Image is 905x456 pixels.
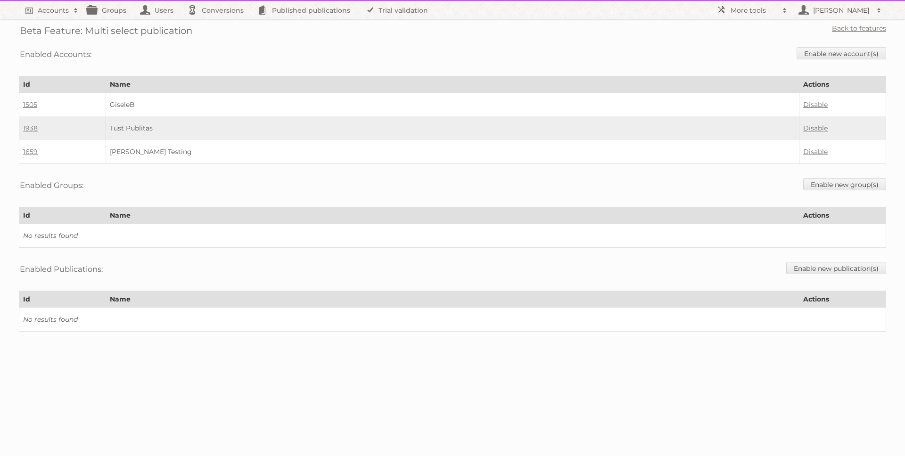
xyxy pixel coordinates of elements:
h2: [PERSON_NAME] [811,6,872,15]
h3: Enabled Accounts: [20,47,91,61]
a: More tools [712,1,792,19]
td: Tust Publitas [106,116,799,140]
th: Id [19,207,106,224]
a: Enable new group(s) [803,178,886,190]
h3: Enabled Groups: [20,178,83,192]
a: Groups [83,1,136,19]
th: Actions [799,76,886,93]
h2: More tools [731,6,778,15]
a: Back to features [832,24,886,33]
th: Id [19,76,106,93]
th: Actions [799,207,886,224]
h3: Enabled Publications: [20,262,103,276]
a: 1659 [23,147,38,156]
a: Conversions [183,1,253,19]
h2: Accounts [38,6,69,15]
th: Name [106,207,799,224]
i: No results found [23,315,78,324]
th: Id [19,291,106,308]
i: No results found [23,231,78,240]
td: [PERSON_NAME] Testing [106,140,799,164]
a: [PERSON_NAME] [792,1,886,19]
a: Disable [803,124,828,132]
th: Actions [799,291,886,308]
a: Enable new account(s) [797,47,886,59]
a: 1938 [23,124,38,132]
th: Name [106,291,799,308]
td: GiseleB [106,93,799,117]
a: Disable [803,100,828,109]
h2: Beta Feature: Multi select publication [20,24,192,38]
a: Accounts [19,1,83,19]
a: Published publications [253,1,360,19]
a: Users [136,1,183,19]
th: Name [106,76,799,93]
a: 1505 [23,100,37,109]
a: Enable new publication(s) [786,262,886,274]
a: Disable [803,147,828,156]
a: Trial validation [360,1,437,19]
